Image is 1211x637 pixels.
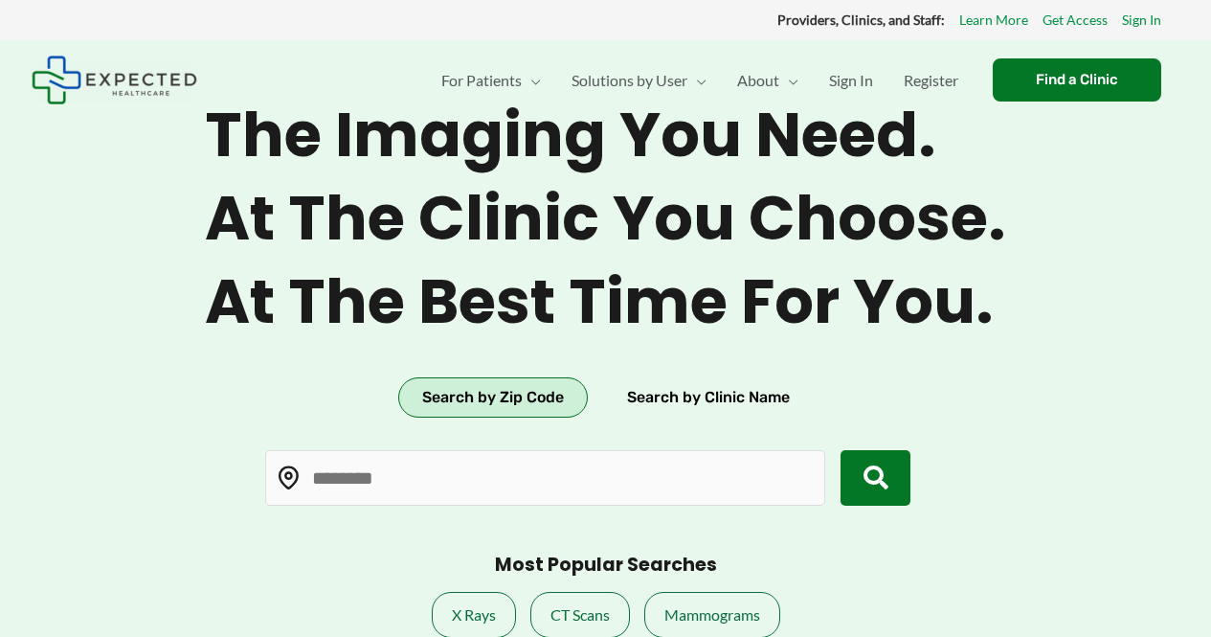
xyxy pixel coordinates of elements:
button: Search by Zip Code [398,377,588,418]
img: Location pin [277,466,302,490]
nav: Primary Site Navigation [426,47,974,114]
span: Register [904,47,958,114]
a: AboutMenu Toggle [722,47,814,114]
img: Expected Healthcare Logo - side, dark font, small [32,56,197,104]
a: For PatientsMenu Toggle [426,47,556,114]
a: Find a Clinic [993,58,1161,102]
span: About [737,47,779,114]
span: For Patients [441,47,522,114]
span: Menu Toggle [522,47,541,114]
span: Menu Toggle [779,47,798,114]
span: Solutions by User [572,47,687,114]
strong: Providers, Clinics, and Staff: [777,11,945,28]
span: At the best time for you. [205,265,1006,339]
span: The imaging you need. [205,99,1006,172]
button: Search by Clinic Name [603,377,814,418]
span: Sign In [829,47,873,114]
span: Menu Toggle [687,47,706,114]
span: At the clinic you choose. [205,182,1006,256]
a: Sign In [1122,8,1161,33]
a: Sign In [814,47,888,114]
h3: Most Popular Searches [495,554,717,578]
a: Learn More [959,8,1028,33]
a: Solutions by UserMenu Toggle [556,47,722,114]
a: Get Access [1043,8,1108,33]
a: Register [888,47,974,114]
